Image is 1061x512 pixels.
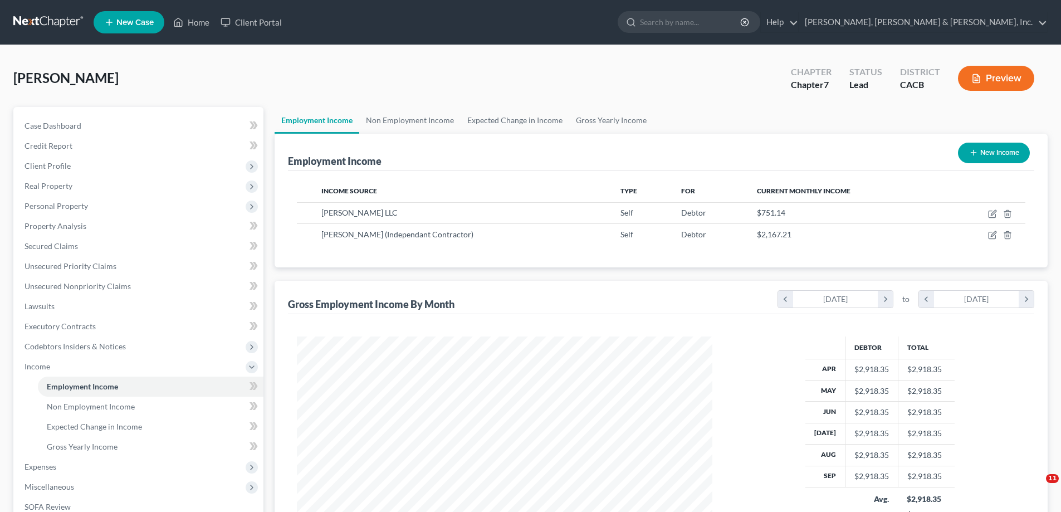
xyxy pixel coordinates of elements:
span: Unsecured Nonpriority Claims [25,281,131,291]
span: SOFA Review [25,502,71,511]
a: [PERSON_NAME], [PERSON_NAME] & [PERSON_NAME], Inc. [799,12,1047,32]
button: New Income [958,143,1030,163]
td: $2,918.35 [898,445,955,466]
div: Gross Employment Income By Month [288,298,454,311]
span: Codebtors Insiders & Notices [25,342,126,351]
span: For [681,187,695,195]
i: chevron_left [919,291,934,308]
a: Secured Claims [16,236,263,256]
a: Case Dashboard [16,116,263,136]
a: Gross Yearly Income [569,107,653,134]
a: Property Analysis [16,216,263,236]
div: Lead [849,79,882,91]
span: Self [620,230,633,239]
a: Gross Yearly Income [38,437,263,457]
a: Help [761,12,798,32]
th: Jun [805,402,845,423]
span: Lawsuits [25,301,55,311]
a: Unsecured Priority Claims [16,256,263,276]
span: [PERSON_NAME] [13,70,119,86]
span: 11 [1046,474,1059,483]
th: Debtor [845,337,898,359]
i: chevron_left [778,291,793,308]
td: $2,918.35 [898,402,955,423]
span: Debtor [681,230,706,239]
a: Lawsuits [16,296,263,316]
span: Client Profile [25,161,71,170]
span: to [902,294,910,305]
span: Gross Yearly Income [47,442,118,451]
span: [PERSON_NAME] LLC [321,208,398,217]
span: Self [620,208,633,217]
a: Employment Income [38,377,263,397]
span: Non Employment Income [47,402,135,411]
button: Preview [958,66,1034,91]
input: Search by name... [640,12,742,32]
th: Aug [805,445,845,466]
td: $2,918.35 [898,466,955,487]
span: Credit Report [25,141,72,150]
a: Non Employment Income [38,397,263,417]
div: $2,918.35 [854,407,889,418]
span: Current Monthly Income [757,187,850,195]
div: $2,918.35 [907,494,946,505]
div: [DATE] [934,291,1019,308]
th: Total [898,337,955,359]
td: $2,918.35 [898,423,955,444]
span: $751.14 [757,208,785,217]
div: [DATE] [793,291,878,308]
iframe: Intercom live chat [1023,474,1050,501]
div: Status [849,66,882,79]
span: 7 [824,79,829,90]
i: chevron_right [1019,291,1034,308]
a: Employment Income [275,107,359,134]
th: [DATE] [805,423,845,444]
span: Unsecured Priority Claims [25,261,116,271]
span: $2,167.21 [757,230,791,239]
div: $2,918.35 [854,428,889,439]
span: [PERSON_NAME] (Independant Contractor) [321,230,473,239]
div: Chapter [791,79,832,91]
span: New Case [116,18,154,27]
span: Debtor [681,208,706,217]
div: CACB [900,79,940,91]
th: Apr [805,359,845,380]
span: Miscellaneous [25,482,74,491]
a: Client Portal [215,12,287,32]
span: Expenses [25,462,56,471]
a: Expected Change in Income [38,417,263,437]
td: $2,918.35 [898,380,955,401]
a: Executory Contracts [16,316,263,337]
div: $2,918.35 [854,364,889,375]
a: Expected Change in Income [461,107,569,134]
span: Secured Claims [25,241,78,251]
div: Chapter [791,66,832,79]
span: Income [25,362,50,371]
div: $2,918.35 [854,386,889,397]
span: Property Analysis [25,221,86,231]
span: Income Source [321,187,377,195]
span: Employment Income [47,382,118,391]
div: District [900,66,940,79]
div: $2,918.35 [854,450,889,461]
div: $2,918.35 [854,471,889,482]
th: May [805,380,845,401]
span: Personal Property [25,201,88,211]
span: Executory Contracts [25,321,96,331]
div: Employment Income [288,154,382,168]
a: Home [168,12,215,32]
a: Unsecured Nonpriority Claims [16,276,263,296]
a: Non Employment Income [359,107,461,134]
span: Type [620,187,637,195]
i: chevron_right [878,291,893,308]
span: Case Dashboard [25,121,81,130]
td: $2,918.35 [898,359,955,380]
th: Sep [805,466,845,487]
div: Avg. [854,494,889,505]
a: Credit Report [16,136,263,156]
span: Expected Change in Income [47,422,142,431]
span: Real Property [25,181,72,191]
